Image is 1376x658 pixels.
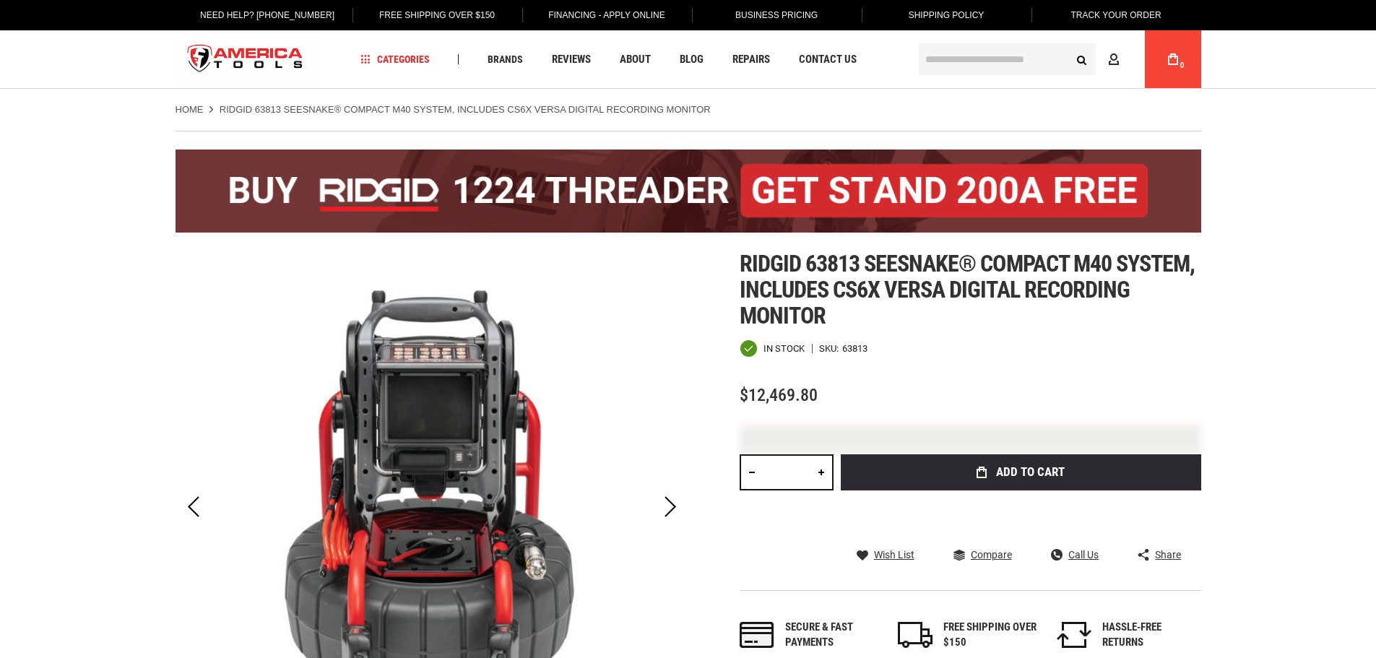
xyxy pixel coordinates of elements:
[874,550,914,560] span: Wish List
[488,54,523,64] span: Brands
[953,548,1012,561] a: Compare
[763,344,805,353] span: In stock
[841,454,1201,490] button: Add to Cart
[481,50,529,69] a: Brands
[1051,548,1099,561] a: Call Us
[354,50,436,69] a: Categories
[176,150,1201,233] img: BOGO: Buy the RIDGID® 1224 Threader (26092), get the 92467 200A Stand FREE!
[842,344,867,353] div: 63813
[726,50,776,69] a: Repairs
[909,10,985,20] span: Shipping Policy
[1068,550,1099,560] span: Call Us
[545,50,597,69] a: Reviews
[1102,620,1196,651] div: HASSLE-FREE RETURNS
[785,620,879,651] div: Secure & fast payments
[680,54,704,65] span: Blog
[1180,61,1185,69] span: 0
[740,250,1195,329] span: Ridgid 63813 seesnake® compact m40 system, includes cs6x versa digital recording monitor
[1068,46,1096,73] button: Search
[1155,550,1181,560] span: Share
[898,622,933,648] img: shipping
[819,344,842,353] strong: SKU
[740,385,818,405] span: $12,469.80
[360,54,430,64] span: Categories
[176,33,316,87] a: store logo
[996,466,1065,478] span: Add to Cart
[740,339,805,358] div: Availability
[792,50,863,69] a: Contact Us
[176,103,204,116] a: Home
[220,104,711,115] strong: RIDGID 63813 SEESNAKE® COMPACT M40 SYSTEM, INCLUDES CS6X VERSA DIGITAL RECORDING MONITOR
[176,33,316,87] img: America Tools
[943,620,1037,651] div: FREE SHIPPING OVER $150
[732,54,770,65] span: Repairs
[673,50,710,69] a: Blog
[552,54,591,65] span: Reviews
[971,550,1012,560] span: Compare
[1159,30,1187,88] a: 0
[1057,622,1091,648] img: returns
[620,54,651,65] span: About
[857,548,914,561] a: Wish List
[613,50,657,69] a: About
[740,622,774,648] img: payments
[799,54,857,65] span: Contact Us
